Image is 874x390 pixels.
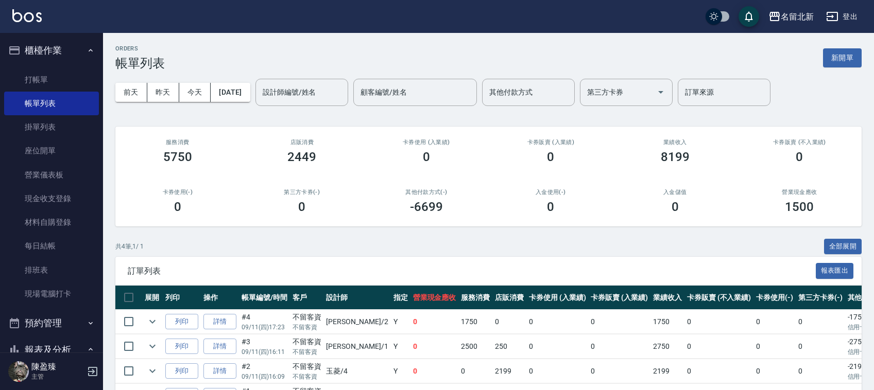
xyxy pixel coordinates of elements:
[796,359,845,383] td: 0
[252,189,352,196] h2: 第三方卡券(-)
[293,372,321,381] p: 不留客資
[625,189,725,196] h2: 入金儲值
[492,359,526,383] td: 2199
[526,359,589,383] td: 0
[547,150,554,164] h3: 0
[650,286,684,310] th: 業績收入
[4,187,99,210] a: 現金收支登錄
[4,115,99,139] a: 掛單列表
[12,9,42,22] img: Logo
[410,286,459,310] th: 營業現金應收
[684,286,753,310] th: 卡券販賣 (不入業績)
[796,150,803,164] h3: 0
[293,347,321,357] p: 不留客資
[4,282,99,306] a: 現場電腦打卡
[4,258,99,282] a: 排班表
[492,286,526,310] th: 店販消費
[391,359,410,383] td: Y
[242,347,287,357] p: 09/11 (四) 16:11
[501,139,601,146] h2: 卡券販賣 (入業績)
[753,286,796,310] th: 卡券使用(-)
[816,263,854,279] button: 報表匯出
[147,83,179,102] button: 昨天
[4,336,99,363] button: 報表及分析
[115,45,165,52] h2: ORDERS
[750,139,850,146] h2: 卡券販賣 (不入業績)
[163,150,192,164] h3: 5750
[242,372,287,381] p: 09/11 (四) 16:09
[128,139,228,146] h3: 服務消費
[163,286,201,310] th: 列印
[145,314,160,329] button: expand row
[242,323,287,332] p: 09/11 (四) 17:23
[4,139,99,163] a: 座位開單
[823,52,862,62] a: 新開單
[31,362,84,372] h5: 陳盈臻
[239,359,290,383] td: #2
[145,339,160,354] button: expand row
[4,92,99,115] a: 帳單列表
[661,150,690,164] h3: 8199
[391,310,410,334] td: Y
[750,189,850,196] h2: 營業現金應收
[239,286,290,310] th: 帳單編號/時間
[739,6,759,27] button: save
[4,163,99,187] a: 營業儀表板
[252,139,352,146] h2: 店販消費
[4,68,99,92] a: 打帳單
[115,242,144,251] p: 共 4 筆, 1 / 1
[588,334,650,359] td: 0
[753,334,796,359] td: 0
[458,359,492,383] td: 0
[115,56,165,70] h3: 帳單列表
[458,286,492,310] th: 服務消費
[653,84,669,100] button: Open
[822,7,862,26] button: 登出
[376,139,476,146] h2: 卡券使用 (入業績)
[203,314,236,330] a: 詳情
[753,310,796,334] td: 0
[796,310,845,334] td: 0
[179,83,211,102] button: 今天
[588,359,650,383] td: 0
[501,189,601,196] h2: 入金使用(-)
[391,334,410,359] td: Y
[287,150,316,164] h3: 2449
[293,323,321,332] p: 不留客資
[684,310,753,334] td: 0
[165,339,198,354] button: 列印
[239,310,290,334] td: #4
[458,334,492,359] td: 2500
[526,310,589,334] td: 0
[4,37,99,64] button: 櫃檯作業
[588,310,650,334] td: 0
[211,83,250,102] button: [DATE]
[293,361,321,372] div: 不留客資
[4,210,99,234] a: 材料自購登錄
[796,334,845,359] td: 0
[203,363,236,379] a: 詳情
[526,286,589,310] th: 卡券使用 (入業績)
[8,361,29,382] img: Person
[684,334,753,359] td: 0
[145,363,160,379] button: expand row
[492,310,526,334] td: 0
[174,200,181,214] h3: 0
[764,6,818,27] button: 名留北新
[115,83,147,102] button: 前天
[650,310,684,334] td: 1750
[4,234,99,258] a: 每日結帳
[684,359,753,383] td: 0
[410,200,443,214] h3: -6699
[423,150,430,164] h3: 0
[293,312,321,323] div: 不留客資
[823,48,862,67] button: 新開單
[201,286,239,310] th: 操作
[492,334,526,359] td: 250
[142,286,163,310] th: 展開
[128,189,228,196] h2: 卡券使用(-)
[391,286,410,310] th: 指定
[31,372,84,381] p: 主管
[796,286,845,310] th: 第三方卡券(-)
[547,200,554,214] h3: 0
